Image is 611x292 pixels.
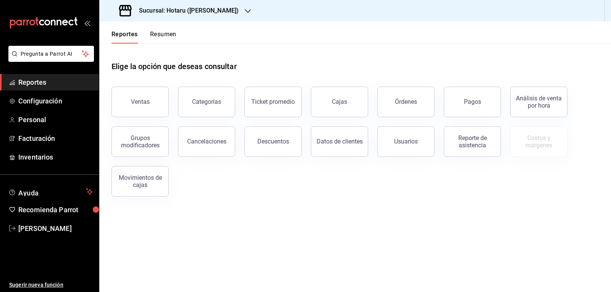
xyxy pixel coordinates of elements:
[257,138,289,145] div: Descuentos
[112,87,169,117] button: Ventas
[18,205,93,215] span: Recomienda Parrot
[510,87,567,117] button: Análisis de venta por hora
[131,98,150,105] div: Ventas
[187,138,226,145] div: Cancelaciones
[377,87,435,117] button: Órdenes
[18,223,93,234] span: [PERSON_NAME]
[464,98,481,105] div: Pagos
[377,126,435,157] button: Usuarios
[112,31,176,44] div: navigation tabs
[116,174,164,189] div: Movimientos de cajas
[133,6,239,15] h3: Sucursal: Hotaru ([PERSON_NAME])
[112,166,169,197] button: Movimientos de cajas
[449,134,496,149] div: Reporte de asistencia
[18,133,93,144] span: Facturación
[21,50,82,58] span: Pregunta a Parrot AI
[112,61,237,72] h1: Elige la opción que deseas consultar
[192,98,221,105] div: Categorías
[244,87,302,117] button: Ticket promedio
[395,98,417,105] div: Órdenes
[244,126,302,157] button: Descuentos
[178,126,235,157] button: Cancelaciones
[444,87,501,117] button: Pagos
[311,87,368,117] button: Cajas
[178,87,235,117] button: Categorías
[116,134,164,149] div: Grupos modificadores
[18,152,93,162] span: Inventarios
[150,31,176,44] button: Resumen
[8,46,94,62] button: Pregunta a Parrot AI
[18,115,93,125] span: Personal
[18,96,93,106] span: Configuración
[510,126,567,157] button: Contrata inventarios para ver este reporte
[444,126,501,157] button: Reporte de asistencia
[515,95,563,109] div: Análisis de venta por hora
[18,187,83,196] span: Ayuda
[515,134,563,149] div: Costos y márgenes
[84,20,90,26] button: open_drawer_menu
[9,281,93,289] span: Sugerir nueva función
[18,77,93,87] span: Reportes
[317,138,363,145] div: Datos de clientes
[311,126,368,157] button: Datos de clientes
[251,98,295,105] div: Ticket promedio
[394,138,418,145] div: Usuarios
[332,98,347,105] div: Cajas
[112,31,138,44] button: Reportes
[5,55,94,63] a: Pregunta a Parrot AI
[112,126,169,157] button: Grupos modificadores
